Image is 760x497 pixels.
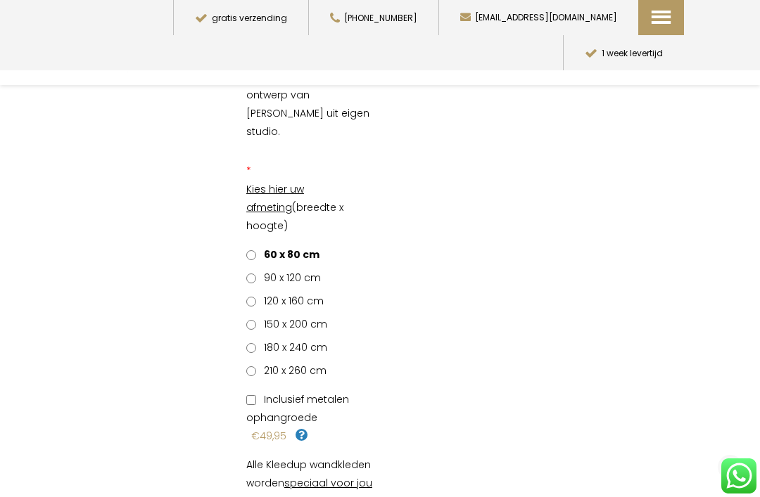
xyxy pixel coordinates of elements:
span: 180 x 240 cm [259,340,327,354]
span: 90 x 120 cm [259,271,321,285]
input: Inclusief metalen ophangroede [246,394,256,406]
span: Kies hier uw afmeting [246,182,304,214]
span: 60 x 80 cm [259,247,319,262]
span: 120 x 160 cm [259,294,324,308]
input: 120 x 160 cm [246,296,256,307]
input: 210 x 260 cm [246,366,256,377]
input: 180 x 240 cm [246,342,256,354]
span: €49,95 [251,429,286,443]
input: 90 x 120 cm [246,273,256,284]
button: 1 week levertijd [563,35,684,70]
span: 150 x 200 cm [259,317,327,331]
p: (breedte x hoogte) [246,180,380,235]
span: 210 x 260 cm [259,363,327,377]
input: 60 x 80 cm [246,250,256,261]
span: Inclusief metalen ophangroede [246,392,349,425]
input: 150 x 200 cm [246,319,256,330]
